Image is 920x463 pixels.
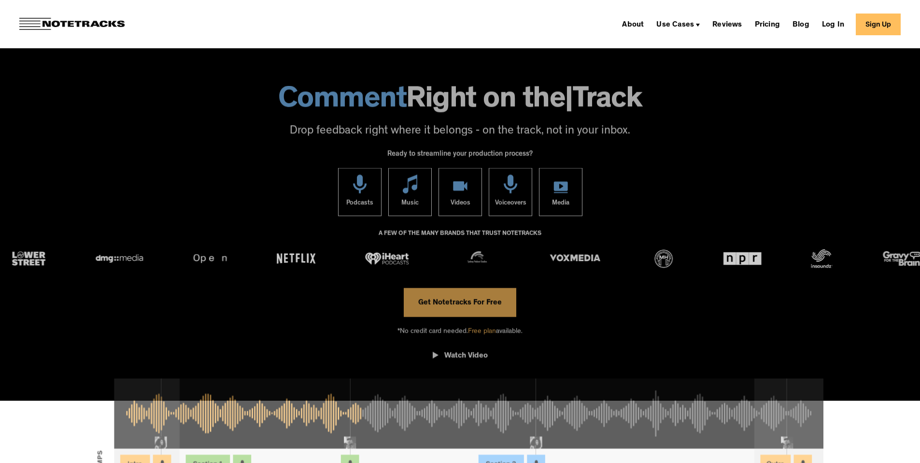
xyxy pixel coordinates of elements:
[751,16,784,32] a: Pricing
[433,344,488,371] a: open lightbox
[346,193,373,215] div: Podcasts
[495,193,526,215] div: Voiceovers
[539,168,582,216] a: Media
[10,124,910,140] p: Drop feedback right where it belongs - on the track, not in your inbox.
[468,328,496,335] span: Free plan
[652,16,704,32] div: Use Cases
[818,16,848,32] a: Log In
[552,193,569,215] div: Media
[856,14,901,35] a: Sign Up
[404,288,516,317] a: Get Notetracks For Free
[278,86,407,116] span: Comment
[387,145,533,168] div: Ready to streamline your production process?
[789,16,813,32] a: Blog
[439,168,482,216] a: Videos
[379,225,541,252] div: A FEW OF THE MANY BRANDS THAT TRUST NOTETRACKS
[338,168,382,216] a: Podcasts
[388,168,432,216] a: Music
[450,193,470,215] div: Videos
[444,351,488,361] div: Watch Video
[10,86,910,116] h1: Right on the Track
[618,16,648,32] a: About
[708,16,746,32] a: Reviews
[401,193,419,215] div: Music
[656,21,694,29] div: Use Cases
[489,168,532,216] a: Voiceovers
[397,317,523,344] div: *No credit card needed. available.
[565,86,573,116] span: |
